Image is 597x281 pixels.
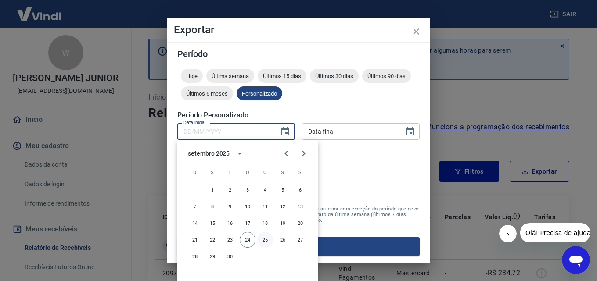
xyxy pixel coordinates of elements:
span: sexta-feira [275,164,291,181]
button: 16 [222,215,238,231]
button: 8 [205,199,220,214]
button: Choose date [401,123,419,140]
button: 20 [292,215,308,231]
h5: Período Personalizado [177,111,420,120]
span: Personalizado [237,90,282,97]
iframe: Mensagem da empresa [520,223,590,242]
h4: Exportar [174,25,423,35]
button: 2 [222,182,238,198]
button: 5 [275,182,291,198]
button: Next month [295,145,313,162]
button: 6 [292,182,308,198]
button: 29 [205,249,220,264]
button: 30 [222,249,238,264]
button: 9 [222,199,238,214]
button: 1 [205,182,220,198]
label: Data inicial [183,119,206,126]
button: 3 [240,182,255,198]
span: Hoje [181,73,203,79]
div: Últimos 15 dias [258,69,306,83]
span: quarta-feira [240,164,255,181]
div: Última semana [206,69,254,83]
button: 17 [240,215,255,231]
button: 14 [187,215,203,231]
span: sábado [292,164,308,181]
span: Últimos 90 dias [362,73,411,79]
div: Últimos 90 dias [362,69,411,83]
iframe: Botão para abrir a janela de mensagens [562,246,590,274]
button: 21 [187,232,203,248]
button: 23 [222,232,238,248]
button: Choose date [277,123,294,140]
button: 11 [257,199,273,214]
button: 12 [275,199,291,214]
div: Hoje [181,69,203,83]
button: calendar view is open, switch to year view [232,146,247,161]
button: 18 [257,215,273,231]
button: 28 [187,249,203,264]
button: 26 [275,232,291,248]
span: terça-feira [222,164,238,181]
span: Últimos 15 dias [258,73,306,79]
button: close [406,21,427,42]
button: Previous month [277,145,295,162]
iframe: Fechar mensagem [499,225,517,242]
div: Personalizado [237,86,282,100]
input: DD/MM/YYYY [302,123,398,139]
span: segunda-feira [205,164,220,181]
button: 15 [205,215,220,231]
div: Últimos 6 meses [181,86,233,100]
button: 7 [187,199,203,214]
button: 13 [292,199,308,214]
div: setembro 2025 [188,149,230,158]
button: 4 [257,182,273,198]
button: 25 [257,232,273,248]
span: Últimos 30 dias [310,73,359,79]
button: 19 [275,215,291,231]
span: domingo [187,164,203,181]
button: 22 [205,232,220,248]
button: 27 [292,232,308,248]
div: Últimos 30 dias [310,69,359,83]
input: DD/MM/YYYY [177,123,273,139]
span: Últimos 6 meses [181,90,233,97]
button: 24 [240,232,255,248]
span: Olá! Precisa de ajuda? [5,6,74,13]
button: 10 [240,199,255,214]
h5: Período [177,50,420,58]
span: quinta-feira [257,164,273,181]
span: Última semana [206,73,254,79]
